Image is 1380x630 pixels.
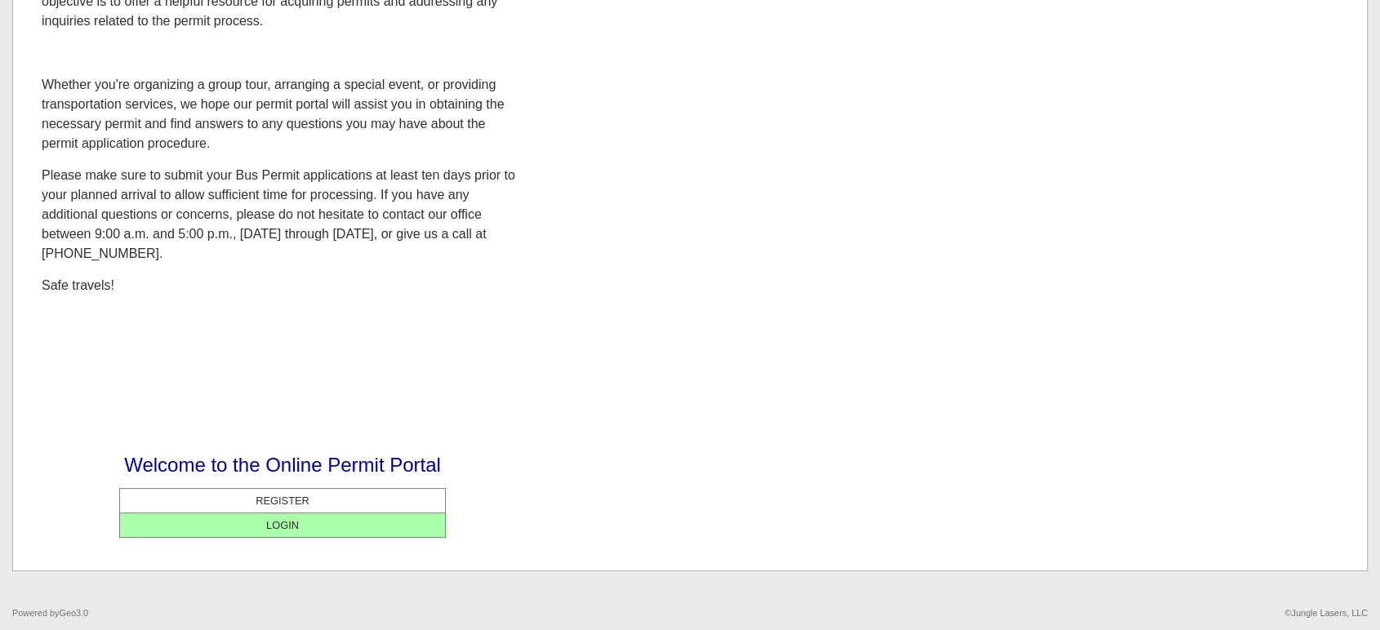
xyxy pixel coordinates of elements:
[124,517,441,533] center: LOGIN
[12,608,88,619] p: Powered by
[42,278,114,292] span: Safe travels!
[59,608,88,618] a: Geo3.0
[1284,608,1368,619] p: ©
[42,78,505,150] span: Whether you're organizing a group tour, arranging a special event, or providing transportation se...
[124,493,441,508] center: REGISTER
[124,454,441,476] span: Welcome to the Online Permit Portal
[42,168,515,260] span: Please make sure to submit your Bus Permit applications at least ten days prior to your planned a...
[1291,608,1368,618] a: Jungle Lasers, LLC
